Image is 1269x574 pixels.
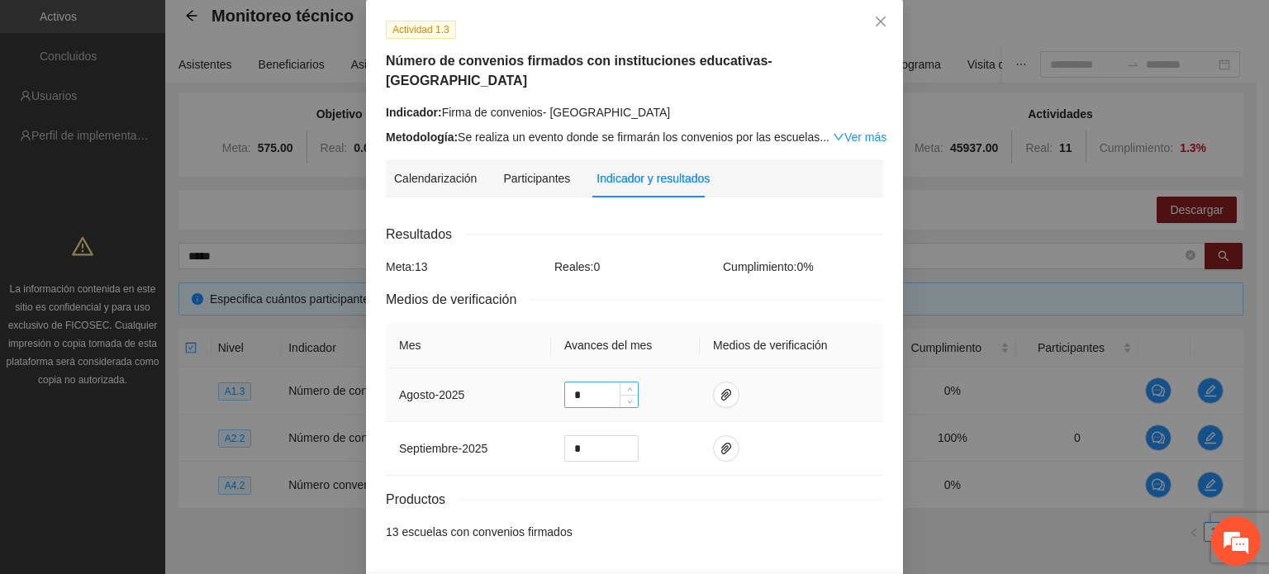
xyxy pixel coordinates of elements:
strong: Metodología: [386,130,458,144]
span: down [625,396,634,406]
button: paper-clip [713,382,739,408]
div: Calendarización [394,169,477,187]
span: Resultados [386,224,465,244]
button: paper-clip [713,435,739,462]
span: Actividad 1.3 [386,21,456,39]
span: Estamos en línea. [96,191,228,358]
span: agosto - 2025 [399,388,464,401]
h5: Número de convenios firmados con instituciones educativas- [GEOGRAPHIC_DATA] [386,51,883,91]
div: Chatee con nosotros ahora [86,84,278,106]
div: Meta: 13 [382,258,550,276]
th: Medios de verificación [700,323,883,368]
span: septiembre - 2025 [399,442,487,455]
div: Cumplimiento: 0 % [719,258,887,276]
strong: Indicador: [386,106,442,119]
span: paper-clip [714,388,739,401]
th: Avances del mes [551,323,700,368]
span: Medios de verificación [386,289,530,310]
span: Reales: 0 [554,260,600,273]
span: down [833,131,844,143]
span: Productos [386,489,459,510]
span: Increase Value [620,382,638,395]
textarea: Escriba su mensaje y pulse “Intro” [8,391,315,449]
span: paper-clip [714,442,739,455]
div: Firma de convenios- [GEOGRAPHIC_DATA] [386,103,883,121]
th: Mes [386,323,551,368]
div: Participantes [503,169,570,187]
div: Minimizar ventana de chat en vivo [271,8,311,48]
li: 13 escuelas con convenios firmados [386,523,883,541]
span: Decrease Value [620,395,638,407]
div: Indicador y resultados [596,169,710,187]
span: up [625,385,634,395]
a: Expand [833,130,886,144]
span: close [874,15,887,28]
span: ... [820,130,829,144]
div: Se realiza un evento donde se firmarán los convenios por las escuelas [386,128,883,146]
